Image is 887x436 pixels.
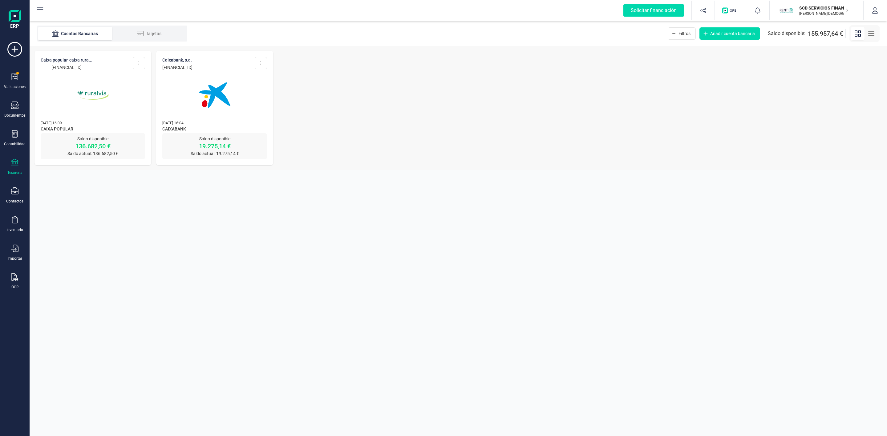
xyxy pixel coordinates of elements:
[6,199,23,204] div: Contactos
[162,136,267,142] p: Saldo disponible
[162,150,267,157] p: Saldo actual: 19.275,14 €
[4,84,26,89] div: Validaciones
[41,64,92,70] p: [FINANCIAL_ID]
[799,11,849,16] p: [PERSON_NAME][DEMOGRAPHIC_DATA][DEMOGRAPHIC_DATA]
[719,1,742,20] button: Logo de OPS
[4,142,26,146] div: Contabilidad
[9,10,21,30] img: Logo Finanedi
[41,57,92,63] p: CAIXA POPULAR-CAIXA RURA...
[8,256,22,261] div: Importar
[41,126,145,133] span: CAIXA POPULAR
[678,30,691,37] span: Filtros
[41,150,145,157] p: Saldo actual: 136.682,50 €
[7,170,22,175] div: Tesorería
[799,5,849,11] p: SCD SERVICIOS FINANCIEROS SL
[616,1,691,20] button: Solicitar financiación
[699,27,760,40] button: Añadir cuenta bancaria
[162,57,192,63] p: CAIXABANK, S.A.
[6,227,23,232] div: Inventario
[41,142,145,150] p: 136.682,50 €
[668,27,696,40] button: Filtros
[162,142,267,150] p: 19.275,14 €
[162,121,184,125] span: [DATE] 16:04
[51,30,100,37] div: Cuentas Bancarias
[623,4,684,17] div: Solicitar financiación
[808,29,843,38] span: 155.957,64 €
[777,1,856,20] button: SCSCD SERVICIOS FINANCIEROS SL[PERSON_NAME][DEMOGRAPHIC_DATA][DEMOGRAPHIC_DATA]
[162,126,267,133] span: CAIXABANK
[768,30,805,37] span: Saldo disponible:
[41,136,145,142] p: Saldo disponible
[41,121,62,125] span: [DATE] 16:09
[11,285,18,290] div: OCR
[780,4,793,17] img: SC
[722,7,739,14] img: Logo de OPS
[162,64,192,70] p: [FINANCIAL_ID]
[710,30,755,37] span: Añadir cuenta bancaria
[124,30,174,37] div: Tarjetas
[4,113,26,118] div: Documentos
